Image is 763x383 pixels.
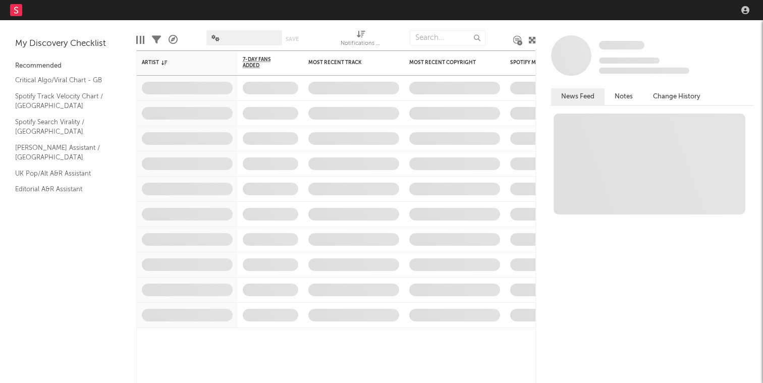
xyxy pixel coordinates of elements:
span: Some Artist [599,41,644,49]
div: Filters [152,25,161,54]
a: [PERSON_NAME] Assistant / [GEOGRAPHIC_DATA] [15,142,111,163]
span: 0 fans last week [599,68,689,74]
span: Tracking Since: [DATE] [599,58,660,64]
a: UK Pop/Alt A&R Assistant [15,168,111,179]
button: Save [286,36,299,42]
a: Spotify Track Velocity Chart / [GEOGRAPHIC_DATA] [15,91,111,112]
div: Notifications (Artist) [341,38,381,50]
button: Notes [605,88,643,105]
button: News Feed [551,88,605,105]
button: Change History [643,88,711,105]
div: Recommended [15,60,121,72]
input: Search... [410,30,485,45]
div: Edit Columns [136,25,144,54]
span: 7-Day Fans Added [243,57,283,69]
a: Some Artist [599,40,644,50]
div: My Discovery Checklist [15,38,121,50]
a: Critical Algo/Viral Chart - GB [15,75,111,86]
a: Editorial A&R Assistant ([GEOGRAPHIC_DATA]) [15,184,111,204]
div: Spotify Monthly Listeners [510,60,586,66]
div: Most Recent Copyright [409,60,485,66]
div: Notifications (Artist) [341,25,381,54]
div: Artist [142,60,217,66]
a: Spotify Search Virality / [GEOGRAPHIC_DATA] [15,117,111,137]
div: A&R Pipeline [169,25,178,54]
div: Most Recent Track [308,60,384,66]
